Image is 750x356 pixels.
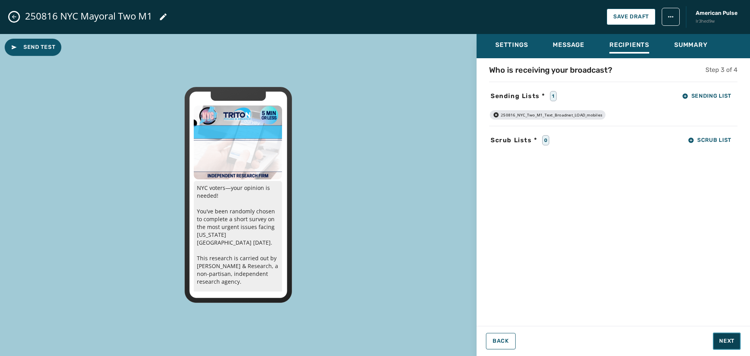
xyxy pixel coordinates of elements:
[603,37,655,55] button: Recipients
[607,9,655,25] button: Save Draft
[705,65,737,75] h5: Step 3 of 4
[553,41,584,49] span: Message
[662,8,680,26] button: broadcast action menu
[713,333,741,350] button: Next
[489,91,547,101] span: Sending Lists *
[682,93,731,99] span: Sending List
[493,338,509,344] span: Back
[5,39,61,56] button: Send Test
[490,110,605,120] div: 250816_NYC_Two_M1_Text_Broadnet_LOAD_mobiles
[486,333,516,349] button: Back
[613,14,649,20] span: Save Draft
[682,132,737,148] button: Scrub List
[719,337,734,345] span: Next
[11,43,55,51] span: Send Test
[676,88,737,104] button: Sending List
[668,37,714,55] button: Summary
[609,41,649,49] span: Recipients
[696,9,737,17] span: American Pulse
[674,41,708,49] span: Summary
[489,37,534,55] button: Settings
[696,18,737,25] span: lr3hed9w
[550,91,557,101] div: 1
[542,135,550,145] div: 0
[688,137,731,143] span: Scrub List
[489,136,539,145] span: Scrub Lists *
[495,41,528,49] span: Settings
[546,37,591,55] button: Message
[25,10,152,22] span: 250816 NYC Mayoral Two M1
[489,64,612,75] h4: Who is receiving your broadcast?
[194,106,282,179] img: 2025-06-28_193148_8474_php1sneEi-300x250-1725.png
